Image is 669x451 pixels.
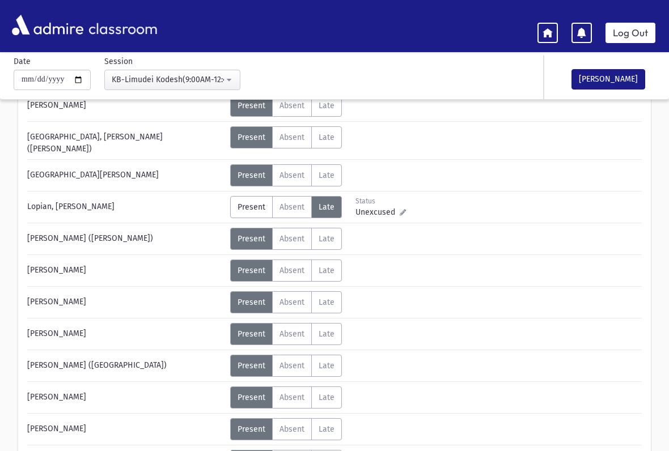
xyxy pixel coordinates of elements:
[238,393,265,402] span: Present
[319,234,334,244] span: Late
[9,12,86,38] img: AdmirePro
[280,133,304,142] span: Absent
[238,234,265,244] span: Present
[319,361,334,371] span: Late
[238,361,265,371] span: Present
[319,329,334,339] span: Late
[606,23,655,43] a: Log Out
[571,69,645,90] button: [PERSON_NAME]
[230,323,342,345] div: AttTypes
[238,266,265,275] span: Present
[230,418,342,440] div: AttTypes
[230,196,342,218] div: AttTypes
[22,291,230,313] div: [PERSON_NAME]
[280,266,304,275] span: Absent
[238,297,265,307] span: Present
[319,171,334,180] span: Late
[22,418,230,440] div: [PERSON_NAME]
[280,171,304,180] span: Absent
[238,424,265,434] span: Present
[238,329,265,339] span: Present
[22,228,230,250] div: [PERSON_NAME] ([PERSON_NAME])
[238,171,265,180] span: Present
[22,95,230,117] div: [PERSON_NAME]
[230,259,342,282] div: AttTypes
[280,393,304,402] span: Absent
[230,164,342,186] div: AttTypes
[238,202,265,212] span: Present
[319,393,334,402] span: Late
[22,323,230,345] div: [PERSON_NAME]
[230,355,342,377] div: AttTypes
[238,101,265,110] span: Present
[319,266,334,275] span: Late
[319,202,334,212] span: Late
[22,126,230,155] div: [GEOGRAPHIC_DATA], [PERSON_NAME] ([PERSON_NAME])
[22,196,230,218] div: Lopian, [PERSON_NAME]
[280,234,304,244] span: Absent
[22,355,230,377] div: [PERSON_NAME] ([GEOGRAPHIC_DATA])
[319,101,334,110] span: Late
[280,202,304,212] span: Absent
[22,164,230,186] div: [GEOGRAPHIC_DATA][PERSON_NAME]
[104,56,133,67] label: Session
[355,196,406,206] div: Status
[238,133,265,142] span: Present
[22,386,230,409] div: [PERSON_NAME]
[280,101,304,110] span: Absent
[230,228,342,250] div: AttTypes
[319,297,334,307] span: Late
[230,386,342,409] div: AttTypes
[22,259,230,282] div: [PERSON_NAME]
[230,95,342,117] div: AttTypes
[230,126,342,148] div: AttTypes
[355,206,400,218] span: Unexcused
[86,10,158,40] span: classroom
[319,133,334,142] span: Late
[112,74,224,86] div: KB-Limudei Kodesh(9:00AM-12:45PM)
[280,361,304,371] span: Absent
[280,297,304,307] span: Absent
[230,291,342,313] div: AttTypes
[280,329,304,339] span: Absent
[14,56,31,67] label: Date
[104,70,240,90] button: KB-Limudei Kodesh(9:00AM-12:45PM)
